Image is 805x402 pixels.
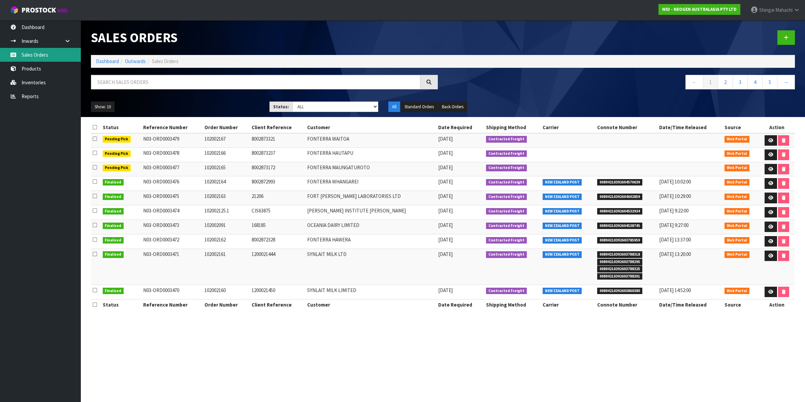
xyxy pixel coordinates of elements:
span: NEW ZEALAND POST [543,237,582,244]
span: Web Portal [724,179,749,186]
span: Finalised [103,237,124,244]
a: 2 [718,75,733,89]
td: 102002162 [203,234,250,249]
span: Mahachi [775,7,793,13]
small: WMS [57,7,68,14]
td: 102002161 [203,249,250,285]
span: 00894210392603788318 [597,251,642,258]
nav: Page navigation [448,75,795,91]
td: 8002872328 [250,234,306,249]
span: NEW ZEALAND POST [543,223,582,229]
span: [DATE] 10:02:00 [659,178,691,185]
th: Date/Time Released [657,122,723,133]
td: 102002167 [203,133,250,148]
th: Carrier [541,299,595,310]
span: NEW ZEALAND POST [543,288,582,294]
span: Finalised [103,288,124,294]
span: [DATE] [438,222,453,228]
span: [DATE] [438,136,453,142]
span: Contracted Freight [486,288,527,294]
td: 102002164 [203,176,250,191]
td: 102002166 [203,148,250,162]
th: Date Required [437,299,484,310]
img: cube-alt.png [10,6,19,14]
td: N03-ORD0003473 [141,220,203,234]
span: [DATE] [438,251,453,257]
span: Contracted Freight [486,150,527,157]
td: 1200021444 [250,249,306,285]
strong: N03 - NEOGEN AUSTRALASIA PTY LTD [662,6,737,12]
th: Client Reference [250,299,306,310]
span: [DATE] 10:29:00 [659,193,691,199]
a: 1 [703,75,718,89]
th: Order Number [203,299,250,310]
td: 102002160 [203,285,250,299]
span: [DATE] 13:37:00 [659,236,691,243]
th: Date Required [437,122,484,133]
th: Source [723,299,759,310]
td: N03-ORD0003476 [141,176,203,191]
a: 5 [762,75,777,89]
a: → [777,75,795,89]
span: [DATE] [438,287,453,293]
button: Back Orders [438,102,467,112]
span: Finalised [103,194,124,200]
span: [DATE] 13:20:00 [659,251,691,257]
span: 00894210392604538745 [597,223,642,229]
td: 102002163 [203,191,250,205]
span: 00894210392603788295 [597,259,642,265]
span: [DATE] [438,178,453,185]
span: [DATE] [438,193,453,199]
th: Status [101,122,141,133]
td: 8002872993 [250,176,306,191]
a: Outwards [125,58,146,64]
th: Action [759,299,795,310]
span: Contracted Freight [486,179,527,186]
button: Standard Orders [401,102,438,112]
span: Contracted Freight [486,208,527,215]
span: [DATE] 9:27:00 [659,222,688,228]
span: Contracted Freight [486,251,527,258]
span: 00894210392603788301 [597,273,642,280]
th: Customer [305,299,437,310]
span: [DATE] [438,150,453,156]
button: Show: 10 [91,102,115,112]
a: 4 [747,75,763,89]
span: [DATE] 14:52:00 [659,287,691,293]
span: Web Portal [724,165,749,171]
td: N03-ORD0003477 [141,162,203,176]
span: 00894210392603785959 [597,237,642,244]
span: 00894210392604532934 [597,208,642,215]
span: Finalised [103,179,124,186]
span: Shingai [759,7,774,13]
th: Order Number [203,122,250,133]
td: FONTERRA MAUNGATUROTO [305,162,437,176]
th: Connote Number [595,122,657,133]
th: Action [759,122,795,133]
h1: Sales Orders [91,30,438,45]
td: [PERSON_NAME] INSTITUTE [PERSON_NAME] [305,205,437,220]
td: N03-ORD0003479 [141,133,203,148]
th: Shipping Method [484,122,541,133]
span: Web Portal [724,136,749,143]
span: Pending Pick [103,150,131,157]
th: Client Reference [250,122,306,133]
td: N03-ORD0003475 [141,191,203,205]
span: Web Portal [724,150,749,157]
span: Web Portal [724,194,749,200]
th: Customer [305,122,437,133]
span: Pending Pick [103,165,131,171]
span: 00894210392604570639 [597,179,642,186]
th: Connote Number [595,299,657,310]
td: N03-ORD0003474 [141,205,203,220]
span: Finalised [103,223,124,229]
span: Web Portal [724,223,749,229]
td: 21206 [250,191,306,205]
td: N03-ORD0003472 [141,234,203,249]
td: FONTERRA WHANGAREI [305,176,437,191]
a: 3 [733,75,748,89]
a: Dashboard [96,58,119,64]
td: OCEANIA DAIRY LIMITED [305,220,437,234]
td: N03-ORD0003478 [141,148,203,162]
span: [DATE] [438,207,453,214]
